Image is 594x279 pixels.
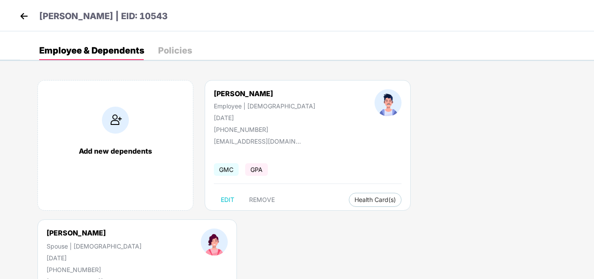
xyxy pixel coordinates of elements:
img: back [17,10,30,23]
p: [PERSON_NAME] | EID: 10543 [39,10,168,23]
div: Employee | [DEMOGRAPHIC_DATA] [214,102,315,110]
div: [PHONE_NUMBER] [214,126,315,133]
span: GMC [214,163,239,176]
span: EDIT [221,196,234,203]
div: Policies [158,46,192,55]
div: [DATE] [214,114,315,121]
span: GPA [245,163,268,176]
div: [PERSON_NAME] [47,229,106,237]
button: Health Card(s) [349,193,402,207]
span: Health Card(s) [354,198,396,202]
img: addIcon [102,107,129,134]
img: profileImage [201,229,228,255]
div: [DATE] [47,254,142,262]
button: EDIT [214,193,241,207]
img: profileImage [375,89,402,116]
div: Add new dependents [47,147,184,155]
div: [EMAIL_ADDRESS][DOMAIN_NAME] [214,138,301,145]
div: [PHONE_NUMBER] [47,266,142,273]
div: [PERSON_NAME] [214,89,315,98]
button: REMOVE [242,193,282,207]
span: REMOVE [249,196,275,203]
div: Spouse | [DEMOGRAPHIC_DATA] [47,242,142,250]
div: Employee & Dependents [39,46,144,55]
